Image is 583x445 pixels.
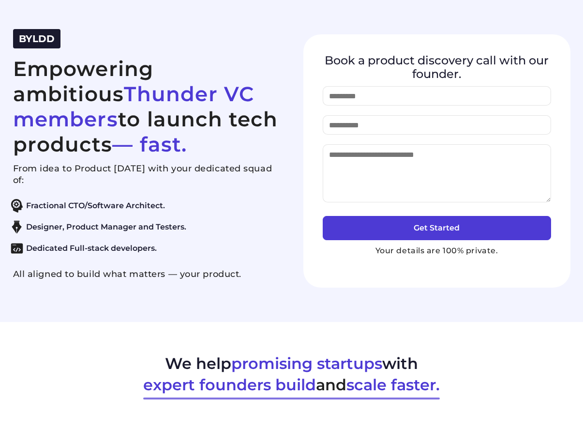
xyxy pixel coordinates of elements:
[13,81,254,132] span: Thunder VC members
[8,242,275,255] li: Dedicated Full-stack developers.
[19,33,55,45] span: BYLDD
[323,245,551,257] p: Your details are 100% private.
[8,199,275,213] li: Fractional CTO/Software Architect.
[8,220,275,234] li: Designer, Product Manager and Testers.
[323,216,551,240] button: Get Started
[13,163,280,186] p: From idea to Product [DATE] with your dedicated squad of:
[19,35,55,44] a: BYLDD
[13,268,280,280] p: All aligned to build what matters — your product.
[231,354,382,373] span: promising startups
[316,375,346,394] span: and
[143,353,440,396] h2: We help with
[112,132,187,157] span: — fast.
[323,54,551,80] h4: Book a product discovery call with our founder.
[143,375,440,394] span: expert founders build scale faster.
[13,56,280,157] h2: Empowering ambitious to launch tech products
